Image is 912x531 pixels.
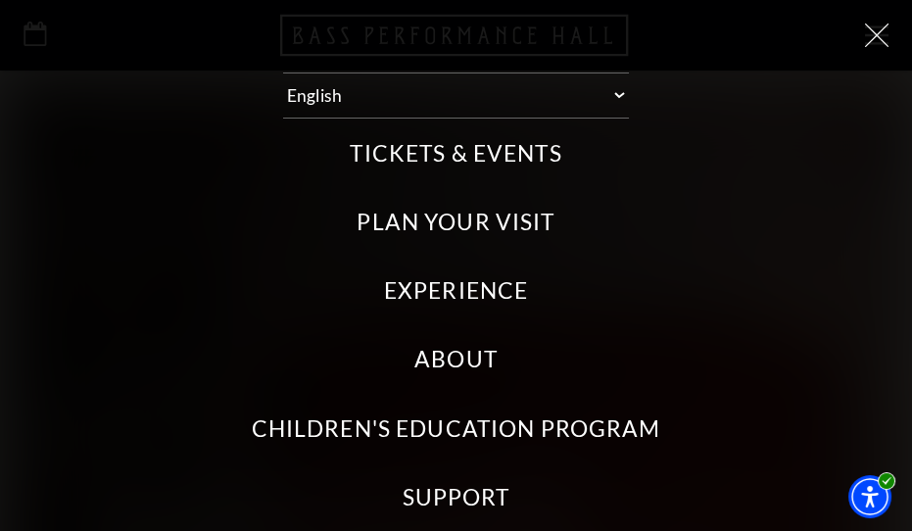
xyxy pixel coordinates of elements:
label: Plan Your Visit [357,207,554,238]
select: Select: [283,72,629,120]
img: Accessibility menu is on [878,471,895,491]
label: About [414,344,498,375]
label: Children's Education Program [252,413,661,445]
label: Experience [384,275,528,307]
label: Tickets & Events [350,138,561,169]
label: Support [403,482,510,513]
div: Accessibility Menu [848,475,891,518]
